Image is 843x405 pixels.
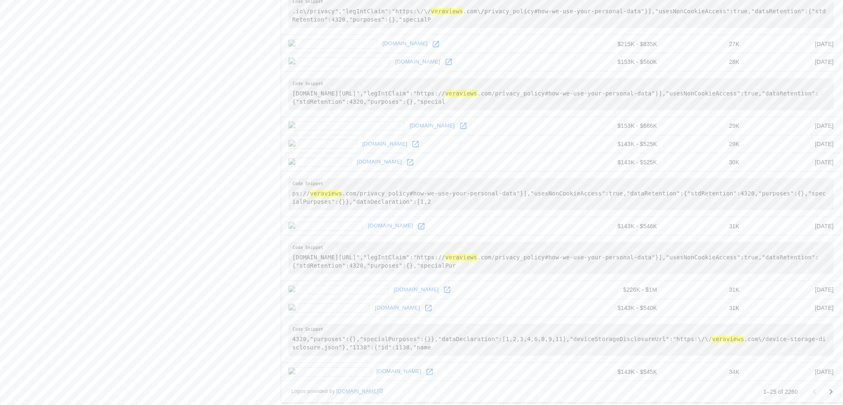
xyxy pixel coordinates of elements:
hl: veraviews [431,8,463,15]
td: $143K - $546K [576,217,664,235]
a: [DOMAIN_NAME] [336,388,383,394]
a: [DOMAIN_NAME] [373,302,422,315]
a: [DOMAIN_NAME] [393,56,442,68]
td: $153K - $560K [576,53,664,71]
img: protocolo.org icon [288,222,363,231]
td: 34K [663,363,746,381]
a: [DOMAIN_NAME] [380,37,430,50]
td: [DATE] [746,217,840,235]
a: [DOMAIN_NAME] [374,365,424,378]
td: $143K - $540K [576,299,664,317]
img: electricscotland.com icon [288,57,390,66]
a: Open mladina.si in new window [404,156,416,168]
td: [DATE] [746,299,840,317]
a: Open speedguide.net in new window [423,366,436,378]
td: 31K [663,217,746,235]
img: speedguide.net icon [288,367,371,376]
pre: [DOMAIN_NAME][URL]","legIntClaim":"https:// .com/privacy_policy#how-we-use-your-personal-data"}],... [288,78,833,110]
td: [DATE] [746,363,840,381]
td: 28K [663,53,746,71]
a: Open saarbruecker-zeitung.de in new window [457,120,469,132]
a: [DOMAIN_NAME] [391,283,441,296]
td: $215K - $835K [576,35,664,53]
hl: veraviews [445,90,477,97]
hl: veraviews [712,336,744,342]
a: Open ents24.com in new window [409,138,422,150]
a: [DOMAIN_NAME] [408,120,457,132]
a: [DOMAIN_NAME] [366,220,415,232]
img: meilleurtaux.com icon [288,39,377,49]
td: $143K - $545K [576,363,664,381]
a: Open geographic.org in new window [422,302,435,314]
img: googlewatchblog.de icon [288,285,389,294]
td: [DATE] [746,153,840,171]
td: $226K - $1M [576,281,664,299]
button: Go to next page [823,383,839,400]
td: 27K [663,35,746,53]
td: $153K - $666K [576,117,664,135]
a: [DOMAIN_NAME] [355,156,404,168]
hl: veraviews [310,190,342,197]
p: 1–25 of 2260 [763,388,798,396]
td: 31K [663,299,746,317]
td: [DATE] [746,281,840,299]
a: [DOMAIN_NAME] [360,138,410,151]
td: $143K - $525K [576,153,664,171]
img: mladina.si icon [288,158,352,167]
pre: ps:// .com/privacy_policy#how-we-use-your-personal-data"}],"usesNonCookieAccess":true,"dataRetent... [288,178,833,210]
td: [DATE] [746,35,840,53]
td: $143K - $525K [576,135,664,153]
td: [DATE] [746,117,840,135]
td: [DATE] [746,53,840,71]
a: Open googlewatchblog.de in new window [441,283,453,296]
pre: [DOMAIN_NAME][URL]","legIntClaim":"https:// .com/privacy_policy#how-we-use-your-personal-data"}],... [288,242,833,274]
a: Open electricscotland.com in new window [442,56,455,68]
td: 30K [663,153,746,171]
td: 29K [663,135,746,153]
img: saarbruecker-zeitung.de icon [288,121,404,130]
td: 29K [663,117,746,135]
hl: veraviews [445,254,477,261]
span: Logos provided by [292,388,384,396]
img: ents24.com icon [288,139,357,149]
a: Open protocolo.org in new window [415,220,428,232]
a: Open meilleurtaux.com in new window [430,38,442,50]
img: geographic.org icon [288,303,370,312]
td: 31K [663,281,746,299]
td: [DATE] [746,135,840,153]
pre: 4320,"purposes":{},"specialPurposes":{}},"dataDeclaration":[1,2,3,4,6,8,9,11],"deviceStorageDiscl... [288,324,833,356]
